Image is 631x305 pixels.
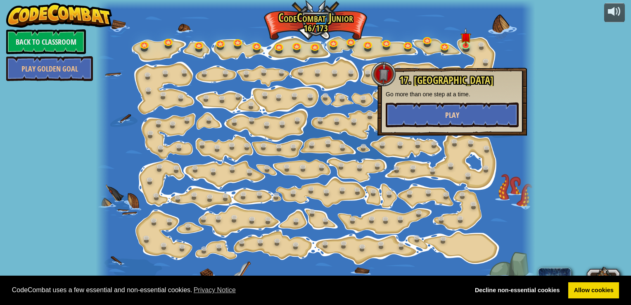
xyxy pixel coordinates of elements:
[12,284,463,296] span: CodeCombat uses a few essential and non-essential cookies.
[469,282,565,299] a: deny cookies
[386,102,519,127] button: Play
[460,28,471,46] img: level-banner-unstarted.png
[386,90,519,98] p: Go more than one step at a time.
[6,29,86,54] a: Back to Classroom
[568,282,619,299] a: allow cookies
[192,284,237,296] a: learn more about cookies
[6,3,112,28] img: CodeCombat - Learn how to code by playing a game
[604,3,625,22] button: Adjust volume
[6,56,93,81] a: Play Golden Goal
[399,73,493,87] span: 17. [GEOGRAPHIC_DATA]
[445,110,459,120] span: Play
